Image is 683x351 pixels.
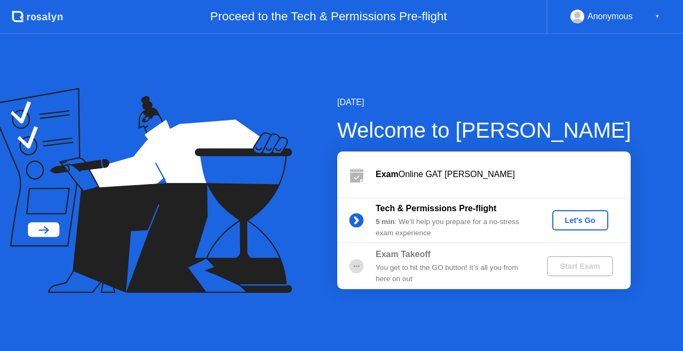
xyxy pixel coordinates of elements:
b: 5 min [376,218,395,226]
div: Online GAT [PERSON_NAME] [376,168,631,181]
div: : We’ll help you prepare for a no-stress exam experience [376,217,529,238]
div: Anonymous [587,10,633,23]
b: Tech & Permissions Pre-flight [376,204,496,213]
div: Welcome to [PERSON_NAME] [337,114,631,146]
div: Let's Go [557,216,604,225]
button: Let's Go [552,210,608,230]
div: [DATE] [337,96,631,109]
div: You get to hit the GO button! It’s all you from here on out [376,262,529,284]
div: ▼ [655,10,660,23]
b: Exam Takeoff [376,250,431,259]
b: Exam [376,170,399,179]
div: Start Exam [551,262,608,270]
button: Start Exam [547,256,613,276]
